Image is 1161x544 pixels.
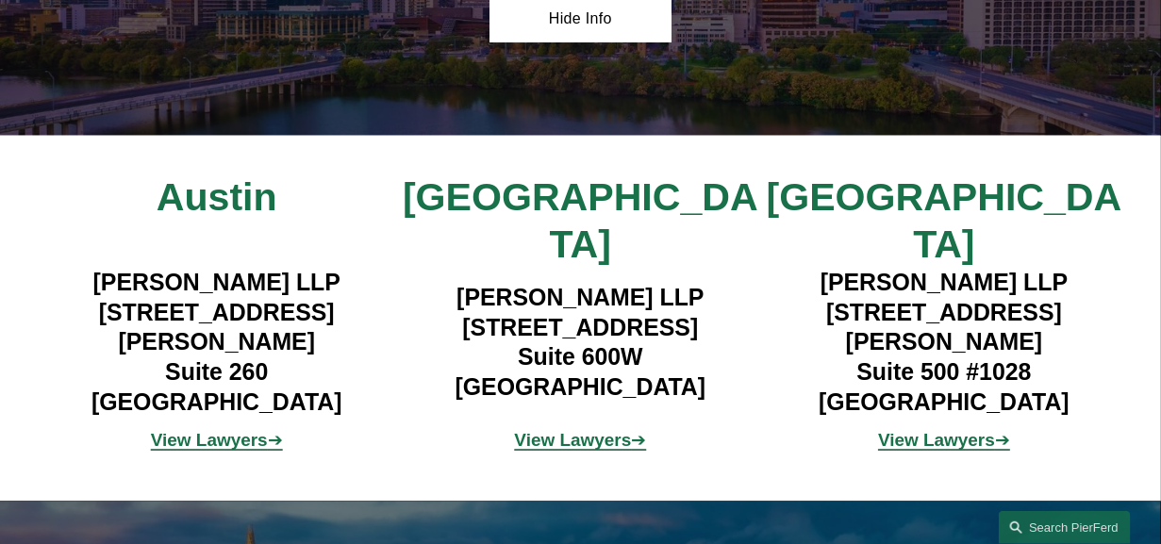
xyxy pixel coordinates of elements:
h4: [PERSON_NAME] LLP [STREET_ADDRESS][PERSON_NAME] Suite 260 [GEOGRAPHIC_DATA] [35,268,399,417]
span: [GEOGRAPHIC_DATA] [403,175,758,266]
strong: View Lawyers [515,430,632,450]
strong: View Lawyers [151,430,268,450]
span: [GEOGRAPHIC_DATA] [767,175,1122,266]
a: View Lawyers➔ [515,430,647,450]
span: Austin [157,175,277,219]
span: ➔ [878,430,1010,450]
strong: View Lawyers [878,430,995,450]
h4: [PERSON_NAME] LLP [STREET_ADDRESS][PERSON_NAME] Suite 500 #1028 [GEOGRAPHIC_DATA] [762,268,1126,417]
h4: [PERSON_NAME] LLP [STREET_ADDRESS] Suite 600W [GEOGRAPHIC_DATA] [399,283,763,402]
span: ➔ [151,430,283,450]
a: View Lawyers➔ [151,430,283,450]
a: Search this site [999,511,1131,544]
span: ➔ [515,430,647,450]
a: View Lawyers➔ [878,430,1010,450]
